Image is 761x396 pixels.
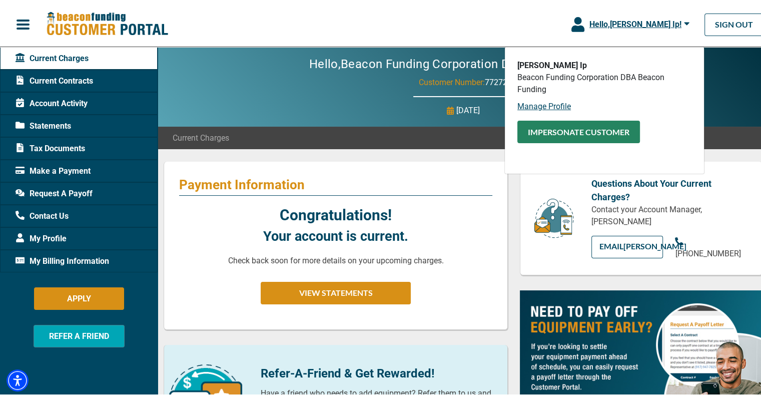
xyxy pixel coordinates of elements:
button: APPLY [34,285,124,308]
span: Customer Number: [419,76,485,85]
span: Request A Payoff [16,186,93,198]
img: customer-service.png [531,196,576,237]
img: Beacon Funding Customer Portal Logo [46,10,168,35]
span: Contact Us [16,208,69,220]
p: Refer-A-Friend & Get Rewarded! [261,362,493,380]
span: Current Charges [16,51,89,63]
button: Impersonate Customer [517,119,640,141]
p: Check back soon for more details on your upcoming charges. [228,253,444,265]
button: VIEW STATEMENTS [261,280,411,302]
p: Your account is current. [263,224,408,245]
span: Tax Documents [16,141,85,153]
span: My Billing Information [16,253,109,265]
span: Make a Payment [16,163,91,175]
span: My Profile [16,231,67,243]
p: Questions About Your Current Charges? [591,175,747,202]
span: Statements [16,118,71,130]
a: Manage Profile [517,100,571,109]
p: Payment Information [179,175,492,191]
span: Account Activity [16,96,88,108]
a: [PHONE_NUMBER] [675,234,747,258]
span: 77272 [485,76,507,85]
a: EMAIL[PERSON_NAME] [591,234,663,256]
span: Hello, [PERSON_NAME] Ip ! [589,18,681,27]
span: [PHONE_NUMBER] [675,247,740,256]
div: Accessibility Menu [7,367,29,389]
p: [DATE] [456,103,480,115]
h2: Hello, Beacon Funding Corporation DBA Beacon Funding [279,55,647,70]
p: Beacon Funding Corporation DBA Beacon Funding [517,70,691,94]
span: Current Charges [173,130,229,142]
p: Congratulations! [280,202,392,224]
span: Current Contracts [16,73,93,85]
b: [PERSON_NAME] Ip [517,59,587,68]
p: Contact your Account Manager, [PERSON_NAME] [591,202,747,226]
button: REFER A FRIEND [34,323,125,345]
